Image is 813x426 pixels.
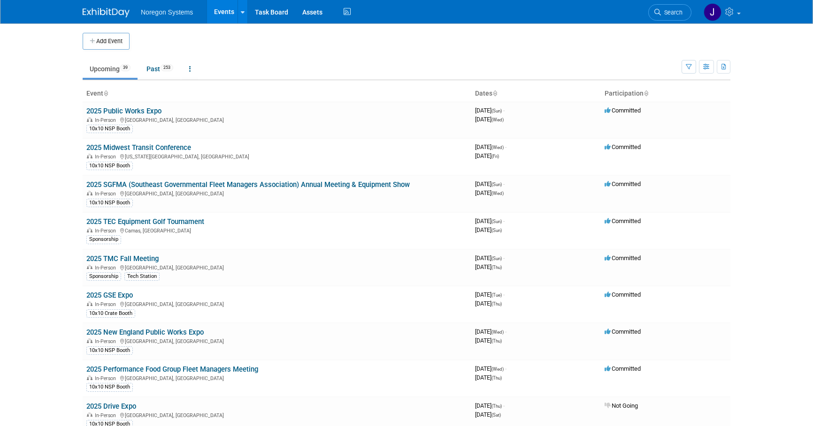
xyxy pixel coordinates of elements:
span: [DATE] [475,143,506,150]
span: Committed [605,107,641,114]
span: [DATE] [475,189,504,196]
span: (Wed) [491,329,504,335]
img: In-Person Event [87,375,92,380]
div: [GEOGRAPHIC_DATA], [GEOGRAPHIC_DATA] [86,411,468,419]
span: In-Person [95,228,119,234]
img: In-Person Event [87,412,92,417]
img: ExhibitDay [83,8,130,17]
a: 2025 Drive Expo [86,402,136,411]
a: 2025 GSE Expo [86,291,133,299]
span: (Sun) [491,182,502,187]
div: 10x10 NSP Booth [86,383,133,391]
span: Committed [605,328,641,335]
img: In-Person Event [87,191,92,195]
span: In-Person [95,412,119,419]
span: In-Person [95,117,119,123]
a: Past253 [139,60,180,78]
button: Add Event [83,33,130,50]
span: Committed [605,254,641,262]
span: [DATE] [475,254,505,262]
a: 2025 New England Public Works Expo [86,328,204,336]
a: 2025 Public Works Expo [86,107,161,115]
span: - [503,180,505,187]
span: - [503,254,505,262]
span: (Thu) [491,338,502,344]
span: [DATE] [475,116,504,123]
span: - [505,365,506,372]
span: (Fri) [491,154,499,159]
span: (Thu) [491,265,502,270]
div: 10x10 NSP Booth [86,346,133,355]
span: Noregon Systems [141,8,193,16]
span: Committed [605,180,641,187]
span: Committed [605,365,641,372]
span: [DATE] [475,328,506,335]
span: Not Going [605,402,638,409]
a: Sort by Start Date [492,90,497,97]
span: - [503,107,505,114]
span: In-Person [95,191,119,197]
span: [DATE] [475,152,499,159]
a: Upcoming39 [83,60,138,78]
span: [DATE] [475,217,505,224]
span: - [503,217,505,224]
img: In-Person Event [87,338,92,343]
th: Dates [471,86,601,102]
span: Committed [605,217,641,224]
span: (Tue) [491,292,502,298]
span: [DATE] [475,402,505,409]
span: In-Person [95,375,119,381]
span: (Sun) [491,219,502,224]
span: [DATE] [475,300,502,307]
a: 2025 Midwest Transit Conference [86,143,191,152]
span: [DATE] [475,411,501,418]
div: [GEOGRAPHIC_DATA], [GEOGRAPHIC_DATA] [86,116,468,123]
img: Johana Gil [704,3,721,21]
div: 10x10 NSP Booth [86,125,133,133]
span: In-Person [95,154,119,160]
div: Camas, [GEOGRAPHIC_DATA] [86,226,468,234]
div: [GEOGRAPHIC_DATA], [GEOGRAPHIC_DATA] [86,337,468,344]
span: (Wed) [491,145,504,150]
div: 10x10 NSP Booth [86,162,133,170]
div: Tech Station [124,272,160,281]
span: (Wed) [491,117,504,122]
span: Committed [605,143,641,150]
div: [GEOGRAPHIC_DATA], [GEOGRAPHIC_DATA] [86,263,468,271]
a: 2025 TMC Fall Meeting [86,254,159,263]
img: In-Person Event [87,301,92,306]
a: 2025 Performance Food Group Fleet Managers Meeting [86,365,258,374]
img: In-Person Event [87,228,92,232]
div: 10x10 Crate Booth [86,309,135,318]
span: (Sun) [491,228,502,233]
span: (Wed) [491,366,504,372]
div: [US_STATE][GEOGRAPHIC_DATA], [GEOGRAPHIC_DATA] [86,152,468,160]
span: - [503,402,505,409]
span: [DATE] [475,107,505,114]
span: Committed [605,291,641,298]
span: (Thu) [491,375,502,381]
a: 2025 TEC Equipment Golf Tournament [86,217,204,226]
span: In-Person [95,265,119,271]
a: Sort by Event Name [103,90,108,97]
span: Search [661,9,683,16]
span: - [503,291,505,298]
th: Participation [601,86,730,102]
a: 2025 SGFMA (Southeast Governmental Fleet Managers Association) Annual Meeting & Equipment Show [86,180,410,189]
img: In-Person Event [87,265,92,269]
span: [DATE] [475,291,505,298]
span: (Thu) [491,404,502,409]
span: [DATE] [475,226,502,233]
div: Sponsorship [86,235,121,244]
div: [GEOGRAPHIC_DATA], [GEOGRAPHIC_DATA] [86,189,468,197]
span: [DATE] [475,374,502,381]
span: [DATE] [475,365,506,372]
span: [DATE] [475,263,502,270]
a: Search [648,4,691,21]
img: In-Person Event [87,154,92,158]
span: (Wed) [491,191,504,196]
div: 10x10 NSP Booth [86,199,133,207]
span: In-Person [95,301,119,307]
span: - [505,328,506,335]
span: 253 [161,64,173,71]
